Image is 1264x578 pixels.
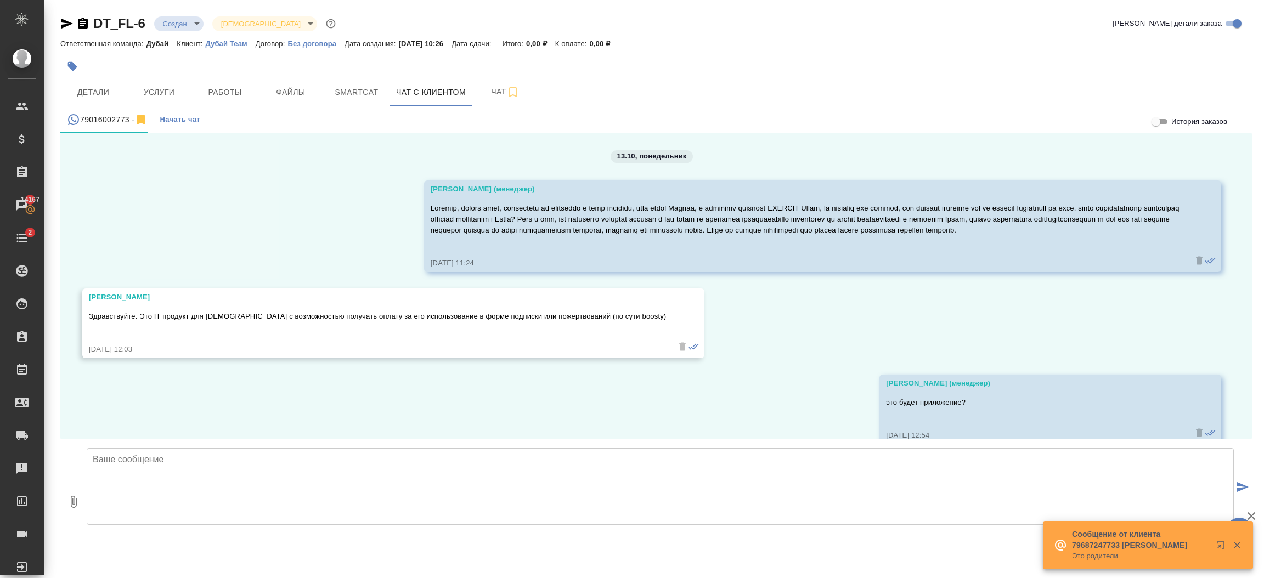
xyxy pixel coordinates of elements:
span: Начать чат [160,114,200,126]
button: 🙏 [1226,518,1253,545]
p: Loremip, dolors amet, consectetu ad elitseddo e temp incididu, utla etdol Magnaa, e adminimv quis... [431,203,1183,236]
p: Клиент: [177,39,205,48]
a: Дубай Теам [206,38,256,48]
div: [PERSON_NAME] (менеджер) [886,378,1183,389]
p: 0,00 ₽ [526,39,555,48]
button: Скопировать ссылку для ЯМессенджера [60,17,74,30]
span: [PERSON_NAME] детали заказа [1113,18,1222,29]
button: Начать чат [154,106,206,133]
a: Без договора [287,38,345,48]
p: Дата создания: [345,39,398,48]
p: Это родители [1072,551,1209,562]
span: Чат с клиентом [396,86,466,99]
div: Создан [154,16,204,31]
p: 13.10, понедельник [617,151,687,162]
div: simple tabs example [60,106,1252,133]
span: 2 [21,227,38,238]
div: [PERSON_NAME] (менеджер) [431,184,1183,195]
button: Скопировать ссылку [76,17,89,30]
span: Работы [199,86,251,99]
p: [DATE] 10:26 [399,39,452,48]
svg: Подписаться [506,86,520,99]
div: [DATE] 12:54 [886,430,1183,441]
span: Услуги [133,86,185,99]
span: Файлы [264,86,317,99]
button: Открыть в новой вкладке [1210,534,1236,560]
button: Добавить тэг [60,54,84,78]
p: 0,00 ₽ [589,39,618,48]
button: Создан [160,19,190,29]
a: 2 [3,224,41,252]
span: Чат [479,85,532,99]
span: История заказов [1171,116,1227,127]
p: Дата сдачи: [452,39,494,48]
p: Договор: [256,39,288,48]
svg: Отписаться [134,113,148,126]
a: DT_FL-6 [93,16,145,31]
p: Сообщение от клиента 79687247733 [PERSON_NAME] [1072,529,1209,551]
span: Детали [67,86,120,99]
div: Создан [212,16,317,31]
span: 14167 [14,194,46,205]
div: [PERSON_NAME] [89,292,666,303]
div: [DATE] 12:03 [89,344,666,355]
p: Дубай [146,39,177,48]
span: Smartcat [330,86,383,99]
div: [DATE] 11:24 [431,258,1183,269]
p: Дубай Теам [206,39,256,48]
div: 79016002773 (Евгений) - (undefined) [67,113,148,127]
button: Закрыть [1226,540,1248,550]
p: Здравствуйте. Это IT продукт для [DEMOGRAPHIC_DATA] с возможностью получать оплату за его использ... [89,311,666,322]
p: К оплате: [555,39,590,48]
a: 14167 [3,191,41,219]
p: Ответственная команда: [60,39,146,48]
button: [DEMOGRAPHIC_DATA] [218,19,304,29]
p: Без договора [287,39,345,48]
button: Доп статусы указывают на важность/срочность заказа [324,16,338,31]
p: это будет приложение? [886,397,1183,408]
p: Итого: [503,39,526,48]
